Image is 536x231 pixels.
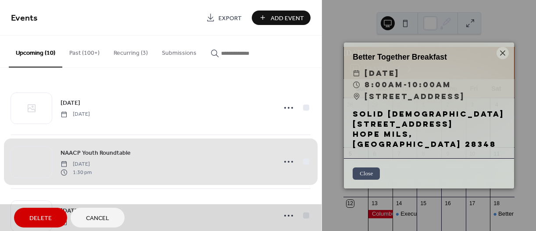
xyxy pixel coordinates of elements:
span: [DATE] [364,68,400,79]
div: ​ [353,68,361,79]
button: Upcoming (10) [9,36,62,68]
span: 10:00am [408,80,451,89]
a: Export [200,11,248,25]
div: Solid [DEMOGRAPHIC_DATA] [STREET_ADDRESS] Hope Mils, [GEOGRAPHIC_DATA] 28348 [344,109,514,149]
span: Export [218,14,242,23]
span: [STREET_ADDRESS] [364,91,465,102]
span: Delete [29,214,52,223]
span: 8:00am [364,80,404,89]
button: Recurring (3) [107,36,155,67]
button: Add Event [252,11,311,25]
button: Delete [14,208,67,227]
button: Past (100+) [62,36,107,67]
span: Add Event [271,14,304,23]
span: Events [11,10,38,27]
div: Better Together Breakfast [344,51,514,63]
button: Close [353,167,380,180]
div: ​ [353,79,361,90]
span: - [404,80,408,89]
button: Submissions [155,36,204,67]
div: ​ [353,91,361,102]
button: Cancel [71,208,125,227]
span: Cancel [86,214,109,223]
